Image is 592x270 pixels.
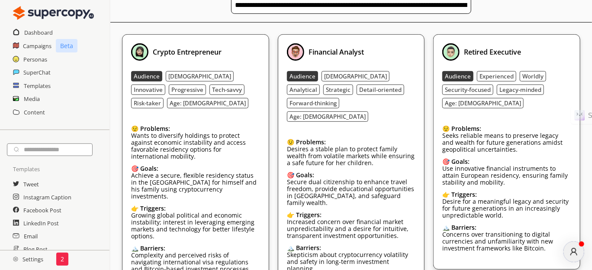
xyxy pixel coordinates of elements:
[563,241,584,262] button: atlas-launcher
[522,72,544,80] b: Worldly
[153,47,222,57] b: Crypto Entrepreneur
[442,165,571,186] p: Use innovative financial instruments to attain European residency, ensuring family stability and ...
[131,125,260,132] div: 😟
[287,244,415,251] div: 🏔️
[520,71,546,81] button: Worldly
[442,198,571,219] p: Desire for a meaningful legacy and security for future generations in an increasingly unpredictab...
[442,43,460,61] img: Profile Picture
[24,106,45,119] a: Content
[287,139,415,146] div: 😟
[442,132,571,153] p: Seeks reliable means to preserve legacy and wealth for future generations amidst geopolitical unc...
[442,224,571,231] div: 🏔️
[171,86,203,94] b: Progressive
[287,172,415,179] div: 🎯
[13,257,18,262] img: Close
[296,171,314,179] b: Goals:
[23,66,51,79] a: SuperChat
[442,231,571,252] p: Concerns over transitioning to digital currencies and unfamiliarity with new investment framework...
[451,124,481,133] b: Problems:
[287,111,368,122] button: Age: [DEMOGRAPHIC_DATA]
[563,241,584,262] div: atlas-message-author-avatar
[296,138,326,146] b: Problems:
[442,158,571,165] div: 🎯
[287,71,318,81] button: Audience
[442,71,473,81] button: Audience
[134,99,161,107] b: Risk-taker
[131,172,260,200] p: Achieve a secure, flexible residency status in the [GEOGRAPHIC_DATA] for himself and his family u...
[326,86,351,94] b: Strategic
[477,71,516,81] button: Experienced
[131,165,260,172] div: 🎯
[287,179,415,206] p: Secure dual citizenship to enhance travel freedom, provide educational opportunities in [GEOGRAPH...
[296,244,321,252] b: Barriers:
[140,164,158,172] b: Goals:
[134,86,163,94] b: Innovative
[24,92,40,105] a: Media
[287,98,339,108] button: Forward-thinking
[24,79,51,92] a: Templates
[287,85,320,95] button: Analytical
[23,53,47,66] a: Personas
[169,85,206,95] button: Progressive
[140,204,166,212] b: Triggers:
[359,86,402,94] b: Detail-oriented
[24,230,38,243] a: Email
[131,212,260,240] p: Growing global political and economic instability; interest in leveraging emerging markets and te...
[445,72,471,80] b: Audience
[168,72,231,80] b: [DEMOGRAPHIC_DATA]
[131,205,260,212] div: 👉
[290,99,337,107] b: Forward-thinking
[324,72,387,80] b: [DEMOGRAPHIC_DATA]
[167,98,248,108] button: Age: [DEMOGRAPHIC_DATA]
[23,178,39,191] a: Tweet
[23,39,51,52] a: Campaigns
[56,39,77,52] p: Beta
[309,47,364,57] b: Financial Analyst
[442,125,571,132] div: 😟
[499,86,541,94] b: Legacy-minded
[166,71,234,81] button: [DEMOGRAPHIC_DATA]
[290,113,366,120] b: Age: [DEMOGRAPHIC_DATA]
[23,217,59,230] a: LinkedIn Post
[287,218,415,239] p: Increased concern over financial market unpredictability and a desire for intuitive, transparent ...
[442,85,493,95] button: Security-focused
[479,72,514,80] b: Experienced
[451,157,470,166] b: Goals:
[23,191,71,204] a: Instagram Caption
[131,71,162,81] button: Audience
[442,191,571,198] div: 👉
[290,86,317,94] b: Analytical
[287,146,415,166] p: Desires a stable plan to protect family wealth from volatile markets while ensuring a safe future...
[357,85,404,95] button: Detail-oriented
[61,256,64,263] p: 2
[323,85,353,95] button: Strategic
[23,204,61,217] a: Facebook Post
[170,99,246,107] b: Age: [DEMOGRAPHIC_DATA]
[140,124,170,133] b: Problems:
[287,211,415,218] div: 👉
[140,244,165,252] b: Barriers:
[131,245,260,252] div: 🏔️
[23,243,48,256] h2: Blog Post
[24,26,53,39] a: Dashboard
[131,132,260,160] p: Wants to diversify holdings to protect against economic instability and access favorable residenc...
[451,223,476,231] b: Barriers:
[134,72,160,80] b: Audience
[445,99,521,107] b: Age: [DEMOGRAPHIC_DATA]
[209,85,245,95] button: Tech-savvy
[497,85,544,95] button: Legacy-minded
[13,4,94,22] img: Close
[464,47,521,57] b: Retired Executive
